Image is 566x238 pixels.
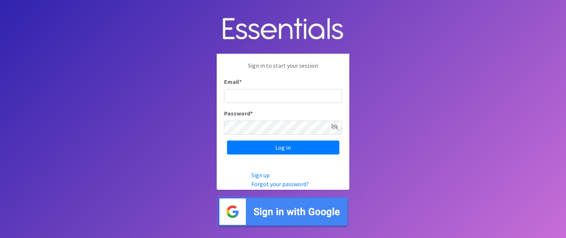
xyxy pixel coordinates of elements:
a: Forgot your password? [251,180,309,188]
abbr: required [239,78,242,85]
a: Sign up [251,171,270,179]
img: Human Essentials [217,10,349,48]
abbr: required [250,110,253,117]
label: Password [224,109,253,118]
label: Email [224,77,242,86]
img: Sign in with Google [217,196,349,228]
p: Sign in to start your session [224,61,342,77]
input: Log in [227,141,339,154]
